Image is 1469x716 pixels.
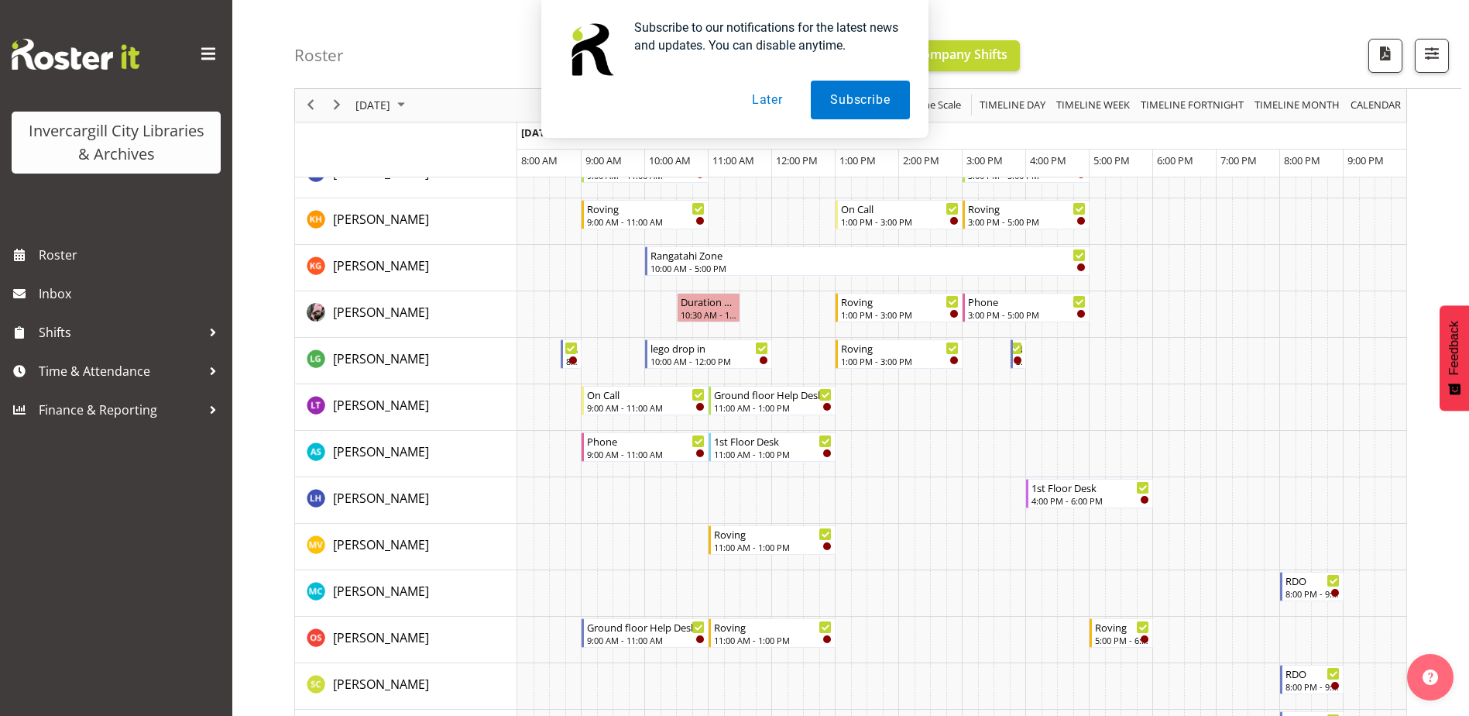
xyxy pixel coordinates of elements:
[1093,153,1130,167] span: 5:00 PM
[681,294,736,309] div: Duration 1 hours - [PERSON_NAME]
[709,386,836,415] div: Lyndsay Tautari"s event - Ground floor Help Desk Begin From Friday, September 26, 2025 at 11:00:0...
[39,360,201,383] span: Time & Attendance
[645,339,772,369] div: Lisa Griffiths"s event - lego drop in Begin From Friday, September 26, 2025 at 10:00:00 AM GMT+12...
[39,243,225,267] span: Roster
[295,617,517,663] td: Olivia Stanley resource
[295,524,517,570] td: Marion van Voornveld resource
[585,153,622,167] span: 9:00 AM
[963,293,1090,322] div: Keyu Chen"s event - Phone Begin From Friday, September 26, 2025 at 3:00:00 PM GMT+12:00 Ends At F...
[963,200,1090,229] div: Kaela Harley"s event - Roving Begin From Friday, September 26, 2025 at 3:00:00 PM GMT+12:00 Ends ...
[27,119,205,166] div: Invercargill City Libraries & Archives
[1280,572,1344,601] div: Michelle Cunningham"s event - RDO Begin From Friday, September 26, 2025 at 8:00:00 PM GMT+12:00 E...
[839,153,876,167] span: 1:00 PM
[650,247,1086,263] div: Rangatahi Zone
[295,384,517,431] td: Lyndsay Tautari resource
[295,338,517,384] td: Lisa Griffiths resource
[650,262,1086,274] div: 10:00 AM - 5:00 PM
[521,153,558,167] span: 8:00 AM
[709,432,836,462] div: Mandy Stenton"s event - 1st Floor Desk Begin From Friday, September 26, 2025 at 11:00:00 AM GMT+1...
[968,308,1086,321] div: 3:00 PM - 5:00 PM
[1280,665,1344,694] div: Samuel Carter"s event - RDO Begin From Friday, September 26, 2025 at 8:00:00 PM GMT+12:00 Ends At...
[582,386,709,415] div: Lyndsay Tautari"s event - On Call Begin From Friday, September 26, 2025 at 9:00:00 AM GMT+12:00 E...
[1284,153,1320,167] span: 8:00 PM
[776,153,818,167] span: 12:00 PM
[1285,573,1340,588] div: RDO
[841,340,959,356] div: Roving
[333,349,429,368] a: [PERSON_NAME]
[333,211,429,228] span: [PERSON_NAME]
[566,355,578,367] div: 8:40 AM - 9:00 AM
[333,443,429,460] span: [PERSON_NAME]
[295,431,517,477] td: Mandy Stenton resource
[333,397,429,414] span: [PERSON_NAME]
[968,201,1086,216] div: Roving
[333,257,429,274] span: [PERSON_NAME]
[295,291,517,338] td: Keyu Chen resource
[333,303,429,322] a: [PERSON_NAME]
[1031,480,1149,495] div: 1st Floor Desk
[714,433,832,449] div: 1st Floor Desk
[650,340,768,356] div: lego drop in
[566,340,578,356] div: Newspapers
[333,489,429,508] a: [PERSON_NAME]
[903,153,939,167] span: 2:00 PM
[709,618,836,648] div: Olivia Stanley"s event - Roving Begin From Friday, September 26, 2025 at 11:00:00 AM GMT+12:00 En...
[712,153,754,167] span: 11:00 AM
[39,398,201,422] span: Finance & Reporting
[333,256,429,275] a: [PERSON_NAME]
[811,81,909,119] button: Subscribe
[968,215,1086,228] div: 3:00 PM - 5:00 PM
[1423,670,1438,685] img: help-xxl-2.png
[1095,634,1149,646] div: 5:00 PM - 6:00 PM
[333,628,429,647] a: [PERSON_NAME]
[587,433,705,449] div: Phone
[709,525,836,555] div: Marion van Voornveld"s event - Roving Begin From Friday, September 26, 2025 at 11:00:00 AM GMT+12...
[1095,619,1149,635] div: Roving
[836,200,963,229] div: Kaela Harley"s event - On Call Begin From Friday, September 26, 2025 at 1:00:00 PM GMT+12:00 Ends...
[677,293,740,322] div: Keyu Chen"s event - Duration 1 hours - Keyu Chen Begin From Friday, September 26, 2025 at 10:30:0...
[582,618,709,648] div: Olivia Stanley"s event - Ground floor Help Desk Begin From Friday, September 26, 2025 at 9:00:00 ...
[1285,587,1340,600] div: 8:00 PM - 9:00 PM
[587,401,705,414] div: 9:00 AM - 11:00 AM
[1447,321,1461,375] span: Feedback
[333,442,429,461] a: [PERSON_NAME]
[1016,340,1023,356] div: New book tagging
[587,215,705,228] div: 9:00 AM - 11:00 AM
[295,198,517,245] td: Kaela Harley resource
[333,583,429,600] span: [PERSON_NAME]
[836,339,963,369] div: Lisa Griffiths"s event - Roving Begin From Friday, September 26, 2025 at 1:00:00 PM GMT+12:00 End...
[841,215,959,228] div: 1:00 PM - 3:00 PM
[1347,153,1384,167] span: 9:00 PM
[836,293,963,322] div: Keyu Chen"s event - Roving Begin From Friday, September 26, 2025 at 1:00:00 PM GMT+12:00 Ends At ...
[333,535,429,554] a: [PERSON_NAME]
[333,210,429,229] a: [PERSON_NAME]
[841,355,959,367] div: 1:00 PM - 3:00 PM
[1440,305,1469,411] button: Feedback - Show survey
[295,570,517,617] td: Michelle Cunningham resource
[1220,153,1257,167] span: 7:00 PM
[1285,666,1340,681] div: RDO
[714,401,832,414] div: 11:00 AM - 1:00 PM
[587,387,705,402] div: On Call
[333,396,429,415] a: [PERSON_NAME]
[714,448,832,460] div: 11:00 AM - 1:00 PM
[587,619,705,635] div: Ground floor Help Desk
[714,619,832,635] div: Roving
[582,200,709,229] div: Kaela Harley"s event - Roving Begin From Friday, September 26, 2025 at 9:00:00 AM GMT+12:00 Ends ...
[295,477,517,524] td: Marion Hawkes resource
[968,294,1086,309] div: Phone
[333,304,429,321] span: [PERSON_NAME]
[841,308,959,321] div: 1:00 PM - 3:00 PM
[1090,618,1153,648] div: Olivia Stanley"s event - Roving Begin From Friday, September 26, 2025 at 5:00:00 PM GMT+12:00 End...
[841,294,959,309] div: Roving
[681,308,736,321] div: 10:30 AM - 11:30 AM
[333,350,429,367] span: [PERSON_NAME]
[1026,479,1153,508] div: Marion Hawkes"s event - 1st Floor Desk Begin From Friday, September 26, 2025 at 4:00:00 PM GMT+12...
[714,634,832,646] div: 11:00 AM - 1:00 PM
[39,321,201,344] span: Shifts
[582,432,709,462] div: Mandy Stenton"s event - Phone Begin From Friday, September 26, 2025 at 9:00:00 AM GMT+12:00 Ends ...
[333,490,429,507] span: [PERSON_NAME]
[1285,680,1340,693] div: 8:00 PM - 9:00 PM
[295,663,517,710] td: Samuel Carter resource
[39,282,225,305] span: Inbox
